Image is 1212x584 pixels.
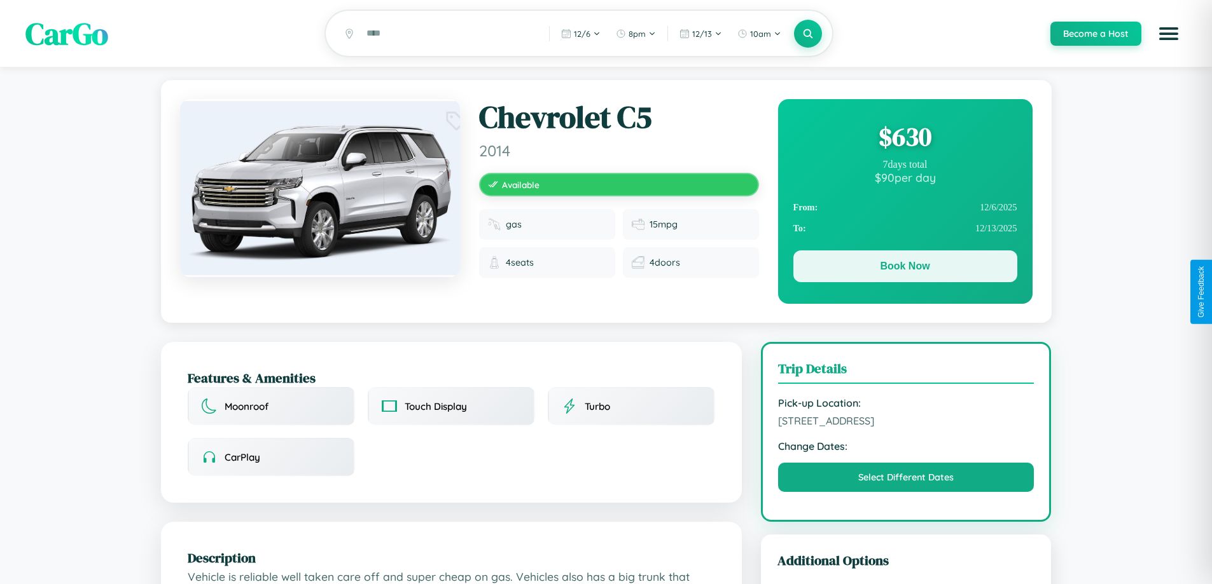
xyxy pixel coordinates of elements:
button: 8pm [609,24,662,44]
span: 15 mpg [650,219,678,230]
button: Open menu [1151,16,1187,51]
div: Give Feedback [1197,266,1206,318]
span: 4 doors [650,257,680,268]
strong: To: [793,223,806,234]
strong: From: [793,202,818,213]
span: gas [506,219,522,230]
img: Seats [488,256,501,269]
h2: Features & Amenities [188,369,715,387]
h2: Description [188,548,715,567]
button: 12/6 [555,24,607,44]
span: CarPlay [225,451,260,463]
button: Select Different Dates [778,463,1034,492]
h3: Additional Options [777,551,1035,569]
span: Turbo [585,400,610,412]
button: Become a Host [1050,22,1141,46]
span: 12 / 6 [574,29,590,39]
span: 4 seats [506,257,534,268]
span: 8pm [629,29,646,39]
div: 7 days total [793,159,1017,170]
span: 12 / 13 [692,29,712,39]
span: 10am [750,29,771,39]
button: 12/13 [673,24,728,44]
strong: Pick-up Location: [778,397,1034,409]
h1: Chevrolet C5 [479,99,759,136]
button: Book Now [793,250,1017,282]
div: 12 / 6 / 2025 [793,197,1017,218]
span: 2014 [479,141,759,160]
div: $ 630 [793,119,1017,154]
h3: Trip Details [778,359,1034,384]
span: Moonroof [225,400,268,412]
button: 10am [731,24,788,44]
img: Fuel efficiency [632,218,644,231]
div: $ 90 per day [793,170,1017,184]
span: Touch Display [405,400,467,412]
strong: Change Dates: [778,440,1034,452]
img: Fuel type [488,218,501,231]
div: 12 / 13 / 2025 [793,218,1017,239]
span: [STREET_ADDRESS] [778,414,1034,427]
span: Available [502,179,540,190]
span: CarGo [25,13,108,55]
img: Chevrolet C5 2014 [180,99,460,277]
img: Doors [632,256,644,269]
